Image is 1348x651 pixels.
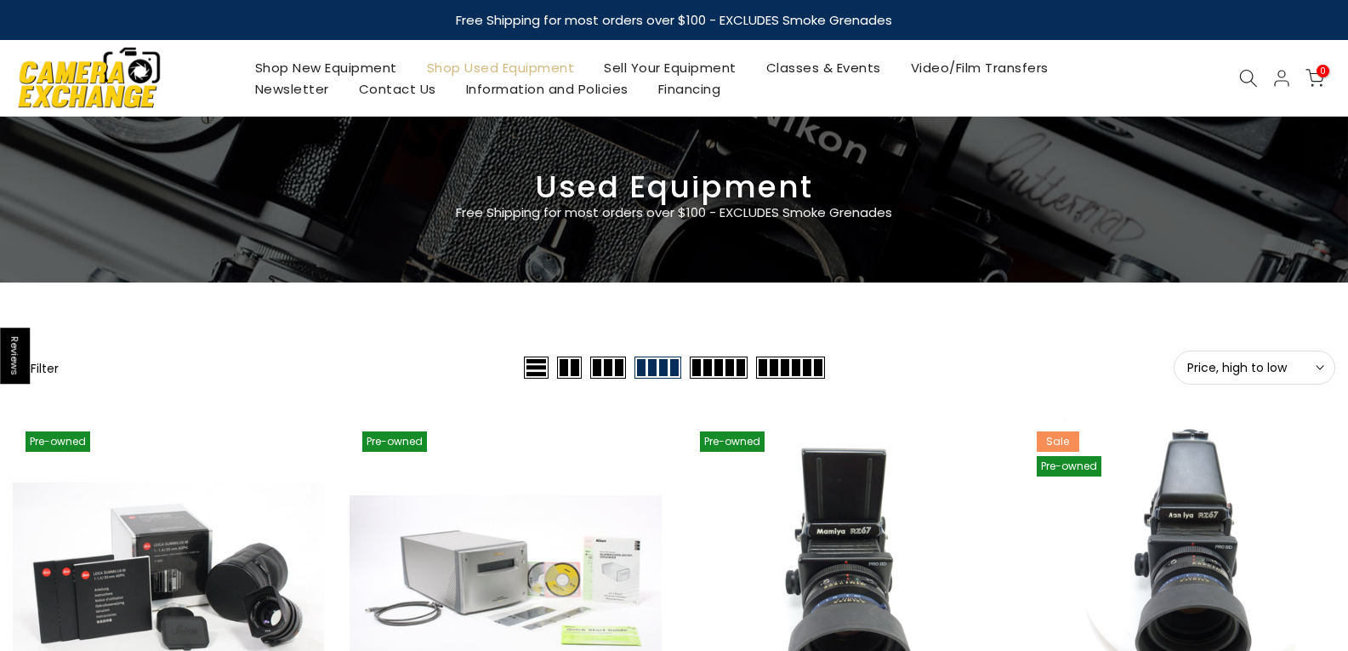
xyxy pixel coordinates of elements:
[896,57,1063,78] a: Video/Film Transfers
[355,203,993,223] p: Free Shipping for most orders over $100 - EXCLUDES Smoke Grenades
[240,57,412,78] a: Shop New Equipment
[1174,351,1335,385] button: Price, high to low
[589,57,752,78] a: Sell Your Equipment
[13,176,1335,198] h3: Used Equipment
[1187,360,1322,375] span: Price, high to low
[751,57,896,78] a: Classes & Events
[13,359,59,376] button: Show filters
[456,11,892,29] strong: Free Shipping for most orders over $100 - EXCLUDES Smoke Grenades
[643,78,736,100] a: Financing
[240,78,344,100] a: Newsletter
[1305,69,1324,88] a: 0
[344,78,451,100] a: Contact Us
[412,57,589,78] a: Shop Used Equipment
[1317,65,1329,77] span: 0
[451,78,643,100] a: Information and Policies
